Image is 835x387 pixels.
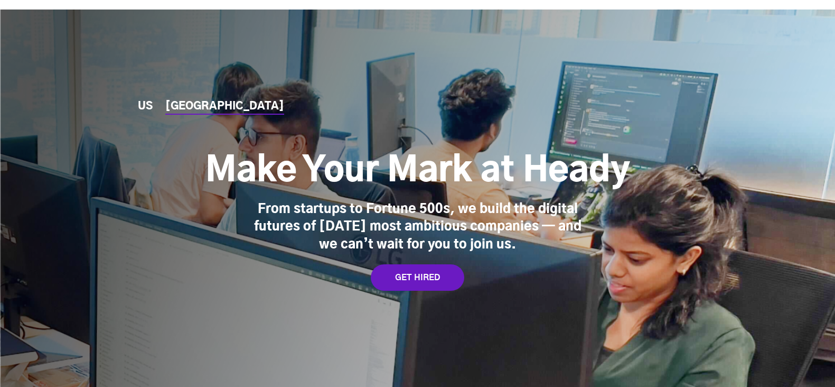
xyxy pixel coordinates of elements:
[371,264,464,291] a: GET HIRED
[254,201,581,254] div: From startups to Fortune 500s, we build the digital futures of [DATE] most ambitious companies — ...
[138,101,153,112] a: US
[205,150,630,192] h1: Make Your Mark at Heady
[165,101,284,112] a: [GEOGRAPHIC_DATA]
